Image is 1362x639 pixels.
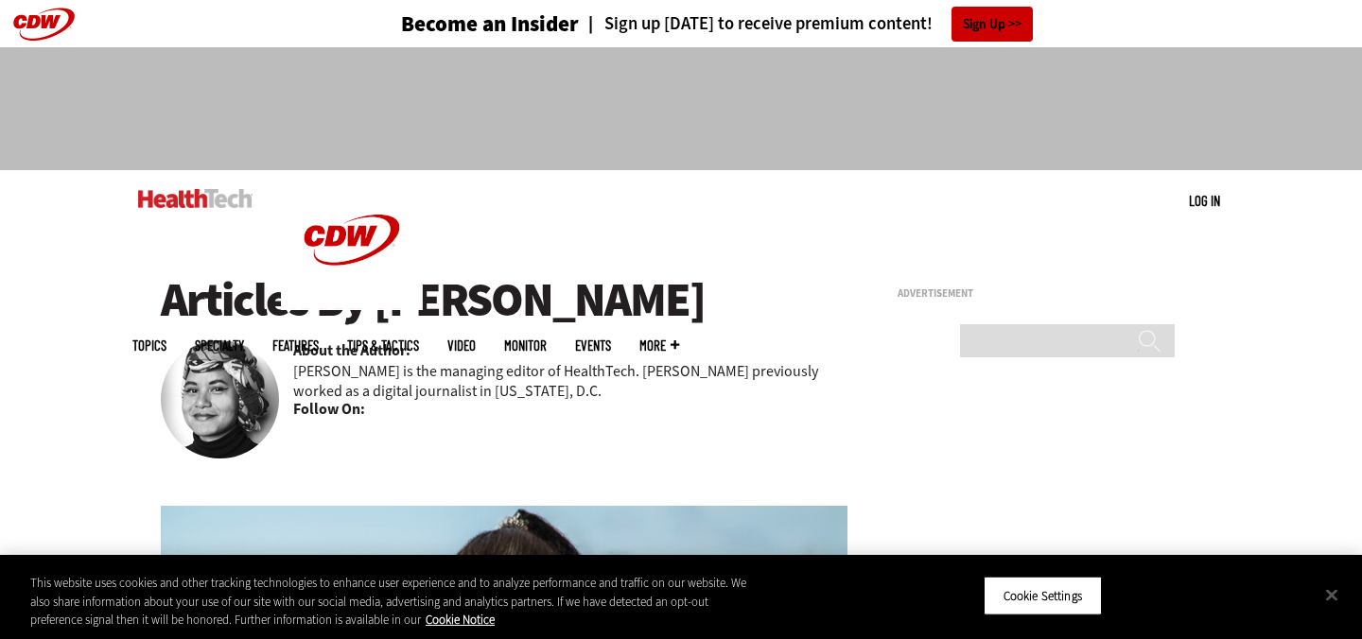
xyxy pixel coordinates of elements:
[575,338,611,353] a: Events
[898,306,1181,543] iframe: advertisement
[30,574,749,630] div: This website uses cookies and other tracking technologies to enhance user experience and to analy...
[293,361,847,401] p: [PERSON_NAME] is the managing editor of HealthTech. [PERSON_NAME] previously worked as a digital ...
[401,13,579,35] h3: Become an Insider
[1189,191,1220,211] div: User menu
[1311,574,1353,615] button: Close
[293,399,365,420] b: Follow On:
[347,338,419,353] a: Tips & Tactics
[330,13,579,35] a: Become an Insider
[504,338,547,353] a: MonITor
[337,66,1025,151] iframe: advertisement
[138,189,253,208] img: Home
[426,612,495,628] a: More information about your privacy
[639,338,679,353] span: More
[272,338,319,353] a: Features
[579,15,933,33] a: Sign up [DATE] to receive premium content!
[984,576,1102,615] button: Cookie Settings
[195,338,244,353] span: Specialty
[132,338,166,353] span: Topics
[281,295,423,315] a: CDW
[161,340,279,458] img: Teta-Alim
[1189,192,1220,209] a: Log in
[447,338,476,353] a: Video
[952,7,1033,42] a: Sign Up
[281,170,423,310] img: Home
